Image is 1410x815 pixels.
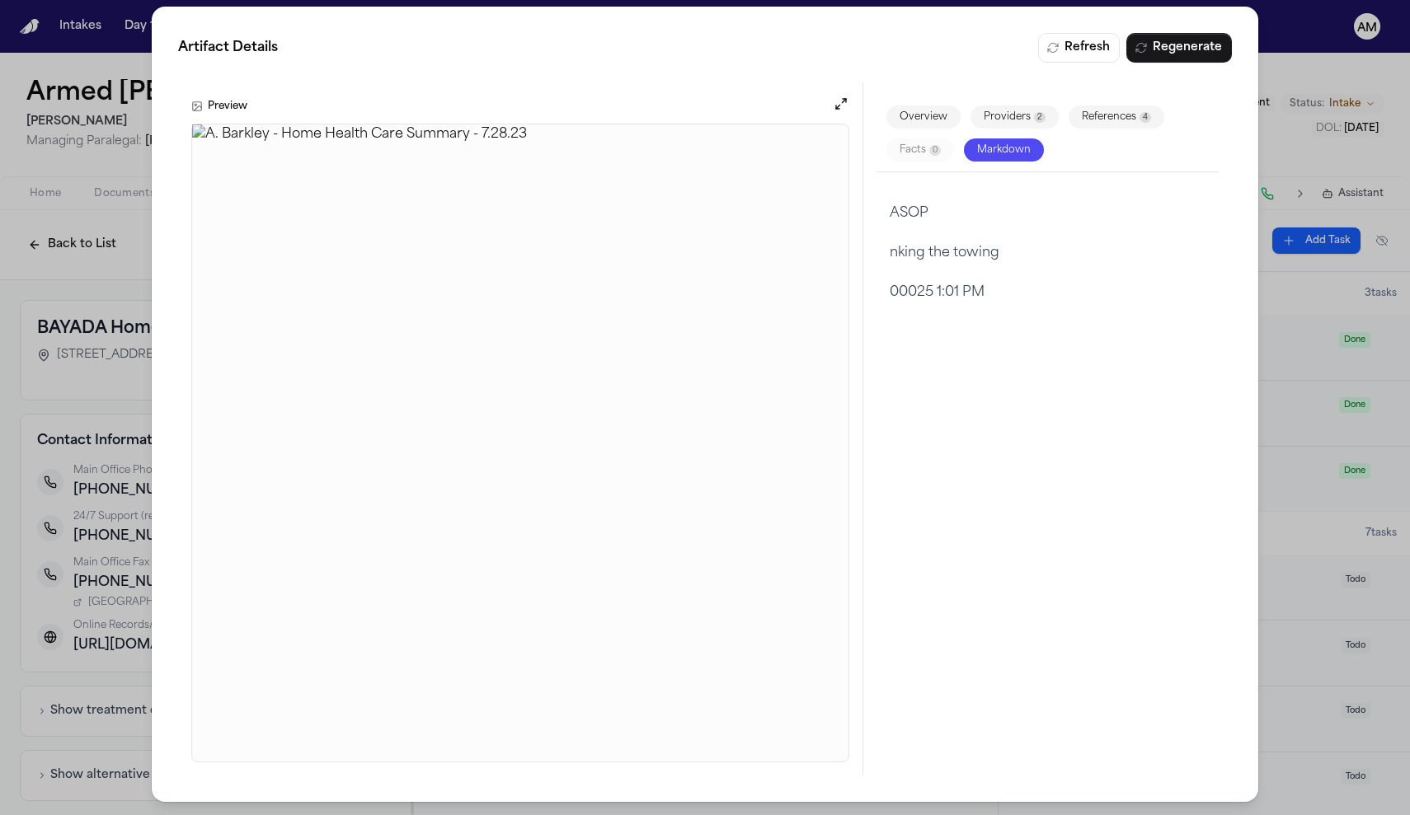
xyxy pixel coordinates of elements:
span: Artifact Details [178,38,278,58]
p: 00025 1:01 PM [890,281,1206,304]
p: nking the towing [890,241,1206,265]
p: ASOP [890,202,1206,225]
button: Regenerate Digest [1126,33,1232,63]
button: Overview [886,105,961,129]
img: A. Barkley - Home Health Care Summary - 7.28.23 [192,124,848,761]
div: Text (/page/0/Text/0) [890,202,1206,225]
button: Facts0 [886,138,954,162]
div: Text (/page/0/Text/1) [890,241,1206,265]
button: References4 [1069,105,1164,129]
button: Open preview [833,96,849,112]
button: Open preview [833,96,849,117]
span: 0 [929,145,941,156]
span: 4 [1140,112,1151,123]
button: Refresh Digest [1038,33,1120,63]
button: Markdown [964,138,1044,162]
div: Document (document) [890,202,1206,304]
button: Providers2 [971,105,1059,129]
div: Text (/page/0/Text/2) [890,281,1206,304]
div: Page (/page/0) [890,202,1206,304]
h3: Preview [208,100,247,113]
span: 2 [1034,112,1046,123]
